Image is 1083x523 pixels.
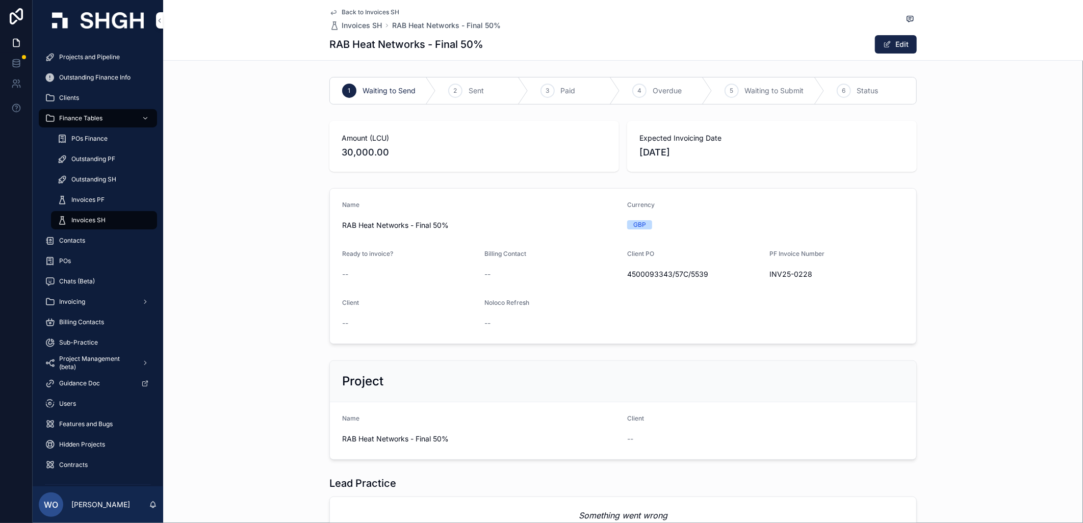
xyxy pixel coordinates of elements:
[579,509,667,521] em: Something went wrong
[342,414,359,422] span: Name
[454,87,457,95] span: 2
[59,237,85,245] span: Contacts
[51,129,157,148] a: POs Finance
[770,250,825,257] span: PF Invoice Number
[59,461,88,469] span: Contracts
[51,170,157,189] a: Outstanding SH
[653,86,682,96] span: Overdue
[59,73,131,82] span: Outstanding Finance Info
[342,8,399,16] span: Back to Invoices SH
[485,318,491,328] span: --
[857,86,879,96] span: Status
[59,257,71,265] span: POs
[627,269,762,279] span: 4500093343/57C/5539
[485,299,530,306] span: Noloco Refresh
[59,400,76,408] span: Users
[627,414,644,422] span: Client
[627,201,655,208] span: Currency
[39,272,157,291] a: Chats (Beta)
[39,374,157,393] a: Guidance Doc
[51,191,157,209] a: Invoices PF
[59,114,102,122] span: Finance Tables
[363,86,416,96] span: Waiting to Send
[39,333,157,352] a: Sub-Practice
[39,89,157,107] a: Clients
[633,220,646,229] div: GBP
[342,133,607,143] span: Amount (LCU)
[329,20,382,31] a: Invoices SH
[33,41,163,486] div: scrollable content
[71,175,116,184] span: Outstanding SH
[52,12,144,29] img: App logo
[51,150,157,168] a: Outstanding PF
[39,109,157,127] a: Finance Tables
[342,20,382,31] span: Invoices SH
[546,87,549,95] span: 3
[71,155,115,163] span: Outstanding PF
[71,500,130,510] p: [PERSON_NAME]
[59,277,95,285] span: Chats (Beta)
[639,133,905,143] span: Expected Invoicing Date
[469,86,484,96] span: Sent
[39,231,157,250] a: Contacts
[59,338,98,347] span: Sub-Practice
[342,250,393,257] span: Ready to invoice?
[627,250,654,257] span: Client PO
[745,86,804,96] span: Waiting to Submit
[39,313,157,331] a: Billing Contacts
[39,68,157,87] a: Outstanding Finance Info
[59,440,105,449] span: Hidden Projects
[392,20,501,31] a: RAB Heat Networks - Final 50%
[39,456,157,474] a: Contracts
[71,135,108,143] span: POs Finance
[59,355,134,371] span: Project Management (beta)
[39,435,157,454] a: Hidden Projects
[342,434,619,444] span: RAB Heat Networks - Final 50%
[59,379,100,387] span: Guidance Doc
[39,415,157,433] a: Features and Bugs
[342,220,619,230] span: RAB Heat Networks - Final 50%
[39,48,157,66] a: Projects and Pipeline
[485,250,527,257] span: Billing Contact
[342,269,348,279] span: --
[59,94,79,102] span: Clients
[44,499,58,511] span: WO
[39,395,157,413] a: Users
[59,298,85,306] span: Invoicing
[842,87,845,95] span: 6
[329,37,483,51] h1: RAB Heat Networks - Final 50%
[59,318,104,326] span: Billing Contacts
[51,211,157,229] a: Invoices SH
[342,145,607,160] span: 30,000.00
[329,476,396,490] h1: Lead Practice
[71,196,105,204] span: Invoices PF
[329,8,399,16] a: Back to Invoices SH
[39,252,157,270] a: POs
[342,299,359,306] span: Client
[59,53,120,61] span: Projects and Pipeline
[730,87,733,95] span: 5
[342,201,359,208] span: Name
[637,87,641,95] span: 4
[348,87,351,95] span: 1
[39,293,157,311] a: Invoicing
[39,354,157,372] a: Project Management (beta)
[627,434,633,444] span: --
[875,35,917,54] button: Edit
[342,318,348,328] span: --
[485,269,491,279] span: --
[71,216,106,224] span: Invoices SH
[639,145,905,160] span: [DATE]
[342,373,383,389] h2: Project
[770,269,905,279] span: INV25-0228
[561,86,576,96] span: Paid
[59,420,113,428] span: Features and Bugs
